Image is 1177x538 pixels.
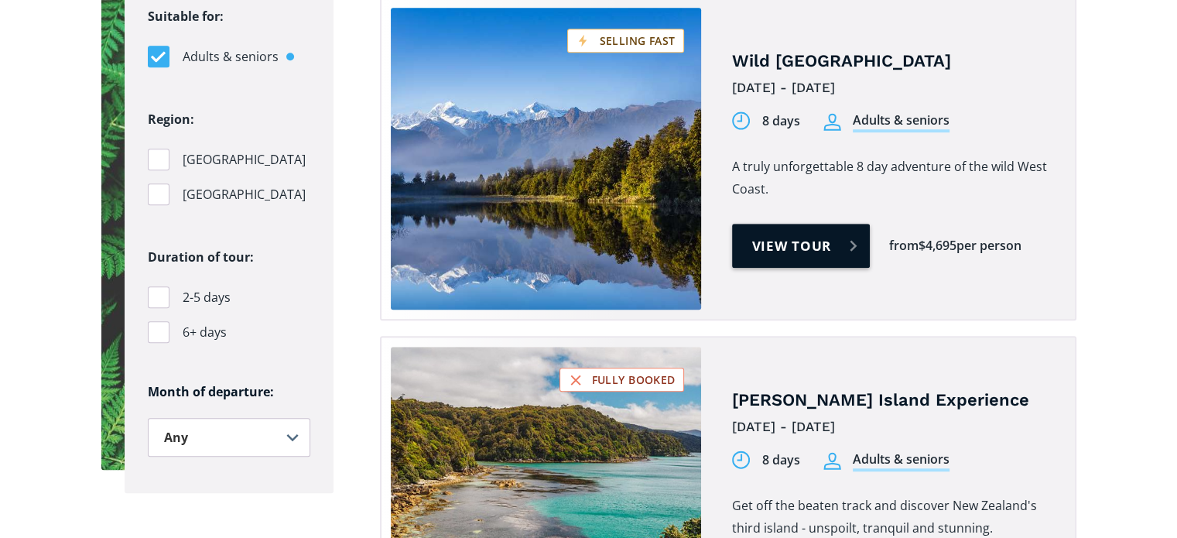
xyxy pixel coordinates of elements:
[762,451,769,469] div: 8
[732,50,1052,73] h4: Wild [GEOGRAPHIC_DATA]
[148,5,224,28] legend: Suitable for:
[183,149,306,170] span: [GEOGRAPHIC_DATA]
[889,237,919,255] div: from
[183,322,227,343] span: 6+ days
[772,451,800,469] div: days
[732,76,1052,100] div: [DATE] - [DATE]
[148,246,254,269] legend: Duration of tour:
[772,112,800,130] div: days
[956,237,1021,255] div: per person
[183,46,279,67] span: Adults & seniors
[762,112,769,130] div: 8
[148,108,194,131] legend: Region:
[732,415,1052,439] div: [DATE] - [DATE]
[853,111,949,132] div: Adults & seniors
[183,287,231,308] span: 2-5 days
[853,451,949,471] div: Adults & seniors
[183,184,306,205] span: [GEOGRAPHIC_DATA]
[732,224,871,268] a: View tour
[919,237,956,255] div: $4,695
[732,156,1052,200] p: A truly unforgettable 8 day adventure of the wild West Coast.
[732,389,1052,412] h4: [PERSON_NAME] Island Experience
[148,384,310,400] h6: Month of departure:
